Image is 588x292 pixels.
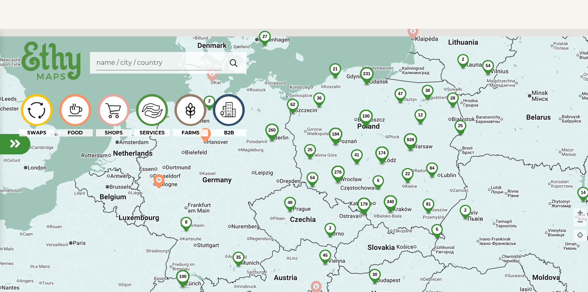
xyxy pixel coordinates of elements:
[364,269,386,291] img: 30
[409,109,432,131] img: 12
[362,114,370,118] span: 100
[310,175,315,180] span: 54
[329,226,331,230] span: 2
[464,208,466,212] span: 2
[421,162,443,184] img: 84
[299,144,321,166] img: 25
[351,198,377,224] img: 179
[430,166,434,170] span: 84
[354,152,359,157] span: 41
[262,34,267,39] span: 27
[323,253,328,258] span: 45
[322,128,349,154] img: 184
[325,166,351,192] img: 276
[462,57,464,62] span: 2
[387,199,394,204] span: 340
[134,129,170,136] div: SERVICES
[369,146,395,172] img: 174
[346,149,368,171] img: 41
[333,66,338,71] span: 21
[407,137,414,142] span: 928
[377,178,379,183] span: 5
[259,124,285,150] img: 260
[324,63,346,85] img: 21
[173,129,208,136] div: FARMS
[179,274,186,279] span: 100
[138,97,165,123] img: icon-image
[288,200,292,205] span: 48
[279,197,301,219] img: 48
[486,63,490,68] span: 54
[236,255,241,260] span: 35
[96,129,131,136] div: SHOPS
[353,110,379,136] img: 100
[377,195,404,221] img: 340
[397,133,424,159] img: 928
[389,88,412,110] img: 47
[314,250,336,272] img: 45
[368,175,389,196] img: 5
[449,120,472,142] img: 25
[334,170,342,174] span: 276
[458,123,463,128] span: 25
[23,98,50,122] img: icon-image
[185,220,187,224] span: 8
[396,168,419,190] img: 22
[378,150,386,155] span: 174
[398,91,403,96] span: 47
[176,217,197,238] img: 8
[308,92,330,114] img: 36
[268,128,276,132] span: 260
[62,100,88,120] img: icon-image
[426,224,448,245] img: 6
[372,272,377,277] span: 30
[442,92,464,114] img: 28
[282,99,304,121] img: 62
[417,198,440,220] img: 81
[58,129,93,136] div: FOOD
[320,223,341,244] img: 2
[452,54,474,75] img: 2
[100,97,127,123] img: icon-image
[226,55,241,71] img: search.svg
[19,129,54,136] div: SWAPS
[416,85,439,107] img: 38
[290,102,295,107] span: 62
[405,171,410,176] span: 22
[211,129,246,136] div: B2B
[450,96,455,100] span: 28
[301,172,324,194] img: 54
[254,31,276,53] img: 27
[436,227,438,232] span: 6
[308,147,312,152] span: 25
[426,202,431,206] span: 81
[363,71,370,76] span: 231
[215,98,242,122] img: icon-image
[227,252,250,274] img: 35
[360,202,368,206] span: 179
[317,96,322,100] span: 36
[177,97,204,123] img: icon-image
[19,38,84,84] img: ethy-logo
[455,205,476,226] img: 2
[354,67,380,93] img: 231
[425,88,430,93] span: 38
[332,132,339,136] span: 184
[418,112,423,117] span: 12
[477,60,499,82] img: 54
[96,55,222,70] input: Search
[581,190,586,195] span: 14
